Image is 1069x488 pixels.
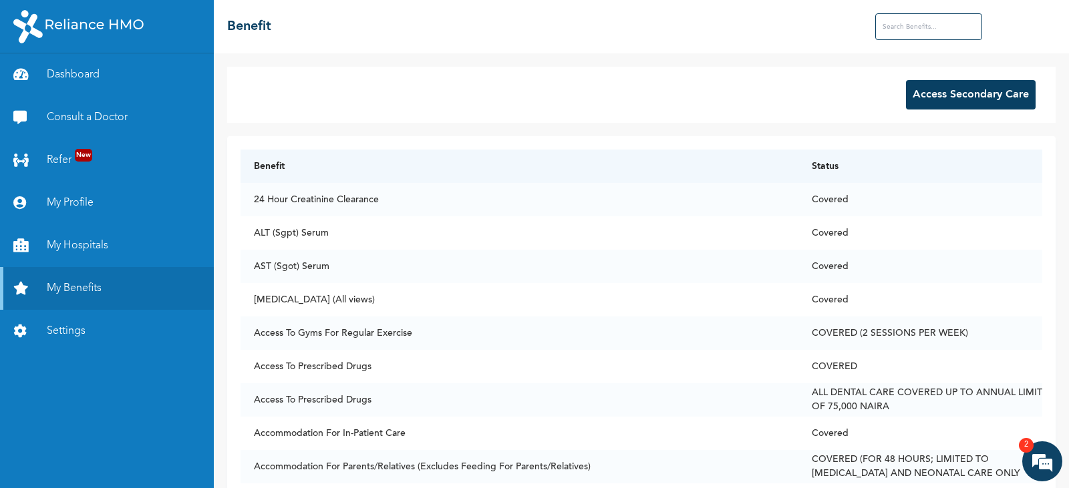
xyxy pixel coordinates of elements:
[241,283,798,316] td: [MEDICAL_DATA] (All views)
[75,149,92,162] span: New
[798,216,1042,250] td: Covered
[241,150,798,183] th: Benefit
[241,350,798,383] td: Access To Prescribed Drugs
[13,10,144,43] img: RelianceHMO's Logo
[241,417,798,450] td: Accommodation For In-Patient Care
[798,283,1042,316] td: Covered
[798,350,1042,383] td: COVERED
[1019,438,1034,453] em: 2
[798,150,1042,183] th: Status
[798,417,1042,450] td: Covered
[906,80,1036,109] button: Access Secondary Care
[798,183,1042,216] td: Covered
[798,250,1042,283] td: Covered
[241,250,798,283] td: AST (Sgot) Serum
[241,183,798,216] td: 24 Hour Creatinine Clearance
[875,13,982,40] input: Search Benefits...
[241,383,798,417] td: Access To Prescribed Drugs
[241,450,798,483] td: Accommodation For Parents/Relatives (Excludes Feeding For Parents/Relatives)
[798,316,1042,350] td: COVERED (2 SESSIONS PER WEEK)
[241,216,798,250] td: ALT (Sgpt) Serum
[798,383,1042,417] td: ALL DENTAL CARE COVERED UP TO ANNUAL LIMIT OF 75,000 NAIRA
[241,316,798,350] td: Access To Gyms For Regular Exercise
[798,450,1042,483] td: COVERED (FOR 48 HOURS; LIMITED TO [MEDICAL_DATA] AND NEONATAL CARE ONLY
[227,17,271,37] h2: Benefit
